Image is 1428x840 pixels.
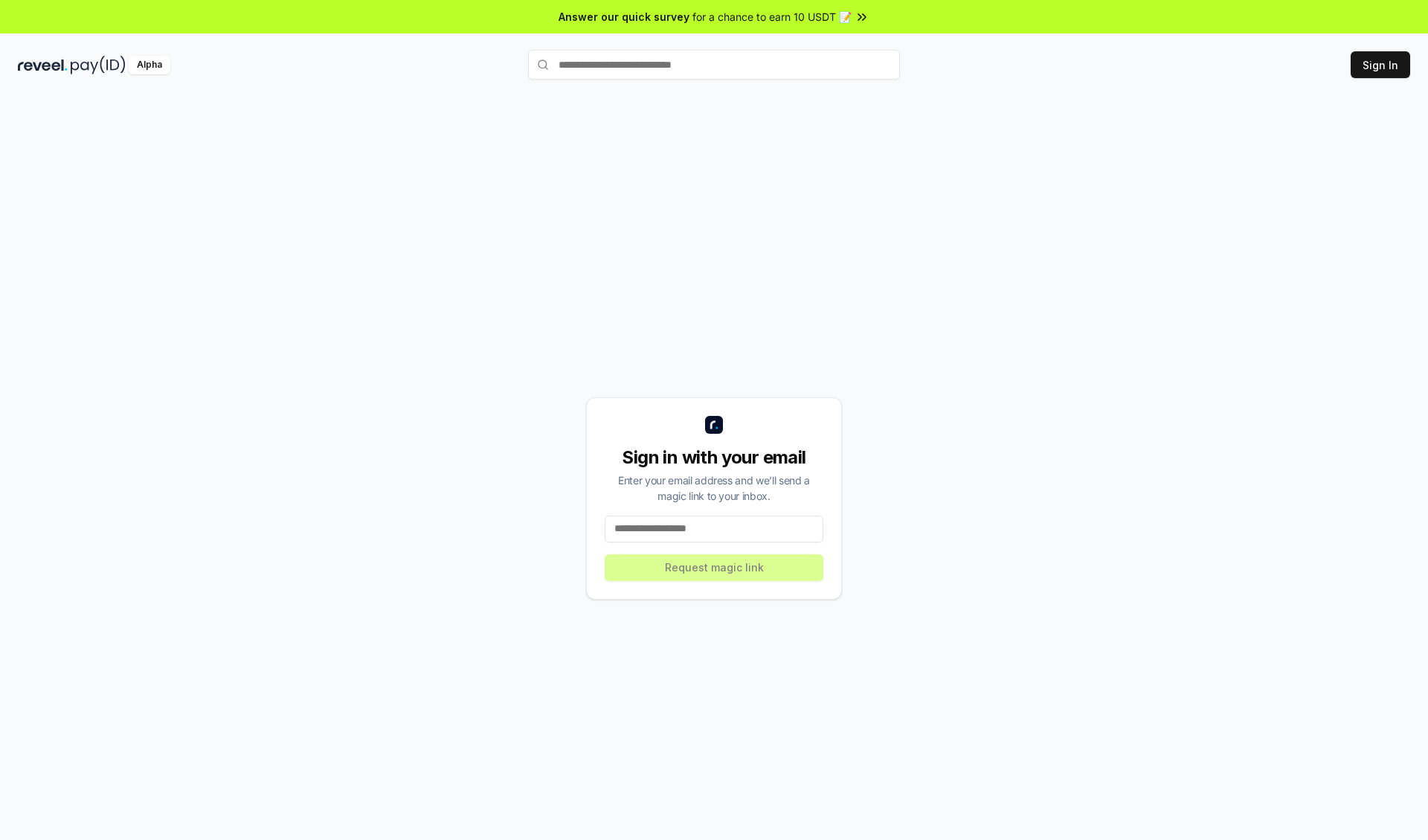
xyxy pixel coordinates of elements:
div: Sign in with your email [605,446,823,469]
button: Sign In [1351,51,1410,78]
span: Answer our quick survey [559,9,689,25]
span: for a chance to earn 10 USDT 📝 [692,9,852,25]
div: Enter your email address and we’ll send a magic link to your inbox. [605,472,823,504]
img: logo_small [705,416,723,434]
img: reveel_dark [18,56,68,74]
img: pay_id [71,56,126,74]
div: Alpha [129,56,170,74]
